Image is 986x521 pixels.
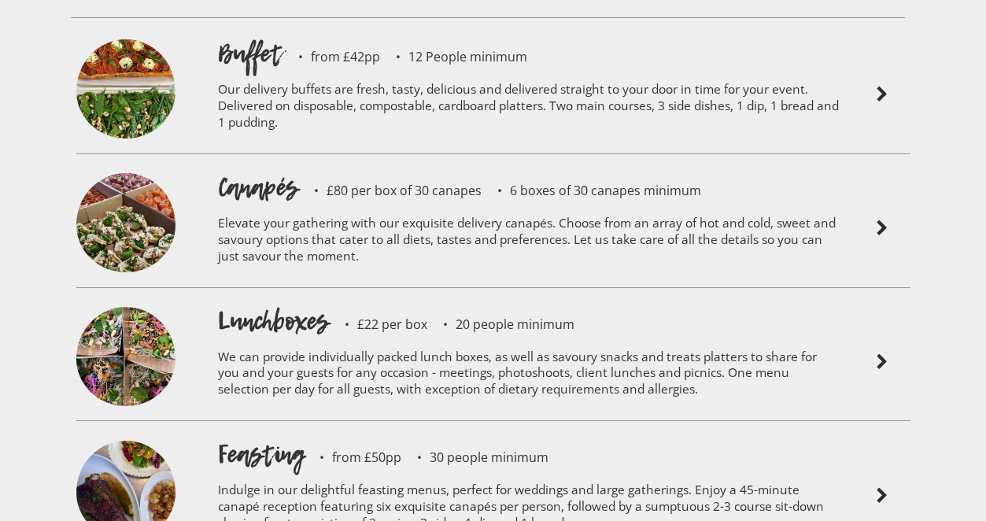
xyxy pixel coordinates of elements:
p: £80 per box of 30 canapes [298,184,482,197]
p: 30 people minimum [401,451,548,464]
p: from £50pp [304,451,401,464]
p: 12 People minimum [380,50,527,63]
p: £22 per box [329,318,427,331]
p: We can provide individually packed lunch boxes, as well as savoury snacks and treats platters to ... [218,338,840,413]
p: Our delivery buffets are fresh, tasty, delicious and delivered straight to your door in time for ... [218,71,840,146]
p: 20 people minimum [427,318,574,331]
h1: Lunchboxes [218,304,329,338]
h1: Canapés [218,170,298,205]
p: Elevate your gathering with our exquisite delivery canapés. Choose from an array of hot and cold,... [218,205,840,279]
p: from £42pp [283,50,380,63]
h1: Feasting [218,437,304,471]
p: 6 boxes of 30 canapes minimum [482,184,701,197]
